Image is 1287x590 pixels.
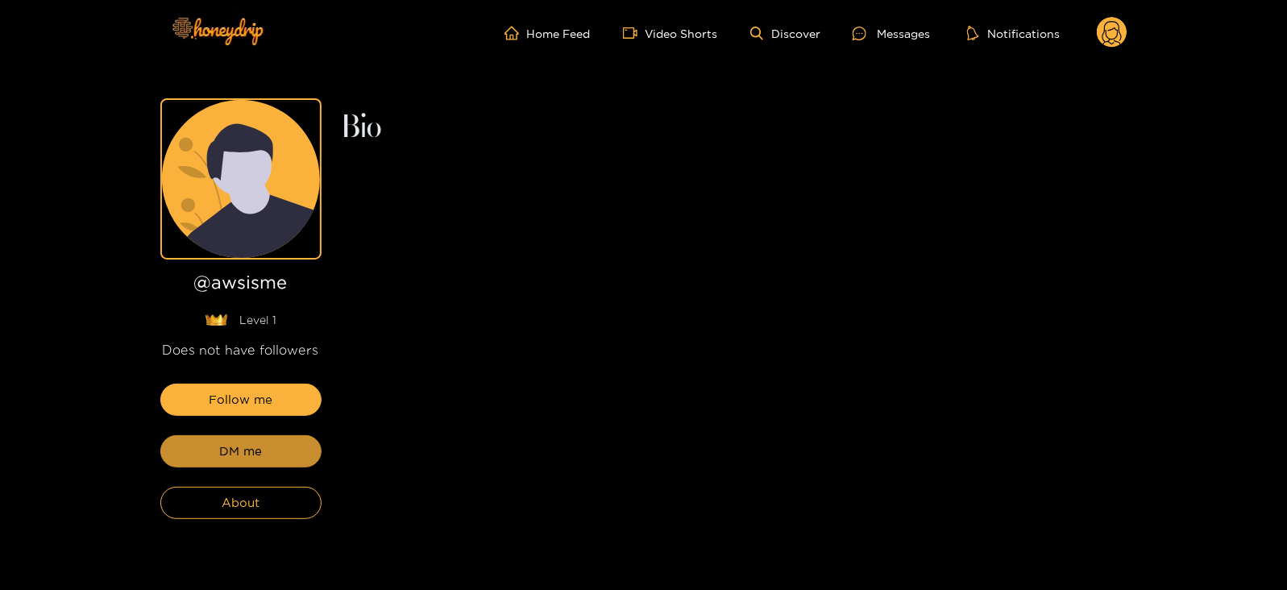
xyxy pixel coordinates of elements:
[160,487,322,519] button: About
[341,114,1127,142] h2: Bio
[160,272,322,299] h1: @ awsisme
[209,390,272,409] span: Follow me
[623,26,646,40] span: video-camera
[160,341,322,359] div: Does not have followers
[240,312,277,328] span: Level 1
[504,26,591,40] a: Home Feed
[205,314,228,326] img: lavel grade
[962,25,1065,41] button: Notifications
[160,435,322,467] button: DM me
[750,27,820,40] a: Discover
[853,24,930,43] div: Messages
[623,26,718,40] a: Video Shorts
[222,493,259,513] span: About
[504,26,527,40] span: home
[219,442,262,461] span: DM me
[160,384,322,416] button: Follow me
